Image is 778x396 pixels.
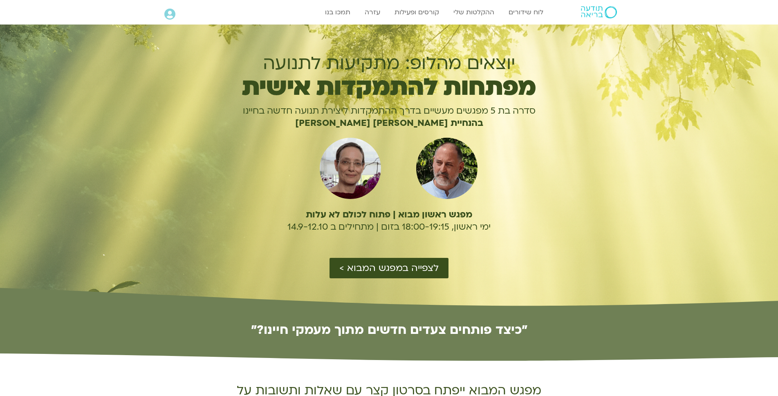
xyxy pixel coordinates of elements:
[212,78,566,97] h1: מפתחות להתמקדות אישית
[581,6,617,18] img: תודעה בריאה
[164,323,614,336] h2: ״כיצד פותחים צעדים חדשים מתוך מעמקי חיינו?״
[504,4,547,20] a: לוח שידורים
[287,221,491,233] span: ימי ראשון, 18:00-19:15 בזום | מתחילים ב 14.9-12.10
[295,117,483,129] b: בהנחיית [PERSON_NAME] [PERSON_NAME]
[361,4,384,20] a: עזרה
[212,105,566,117] p: סדרה בת 5 מפגשים מעשיים בדרך ההתמקדות ליצירת תנועה חדשה בחיינו
[339,263,439,273] span: לצפייה במפגש המבוא >
[212,53,566,74] h1: יוצאים מהלופ: מתקיעות לתנועה
[330,258,448,278] a: לצפייה במפגש המבוא >
[390,4,443,20] a: קורסים ופעילות
[449,4,498,20] a: ההקלטות שלי
[306,208,472,221] b: מפגש ראשון מבוא | פתוח לכולם לא עלות
[321,4,354,20] a: תמכו בנו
